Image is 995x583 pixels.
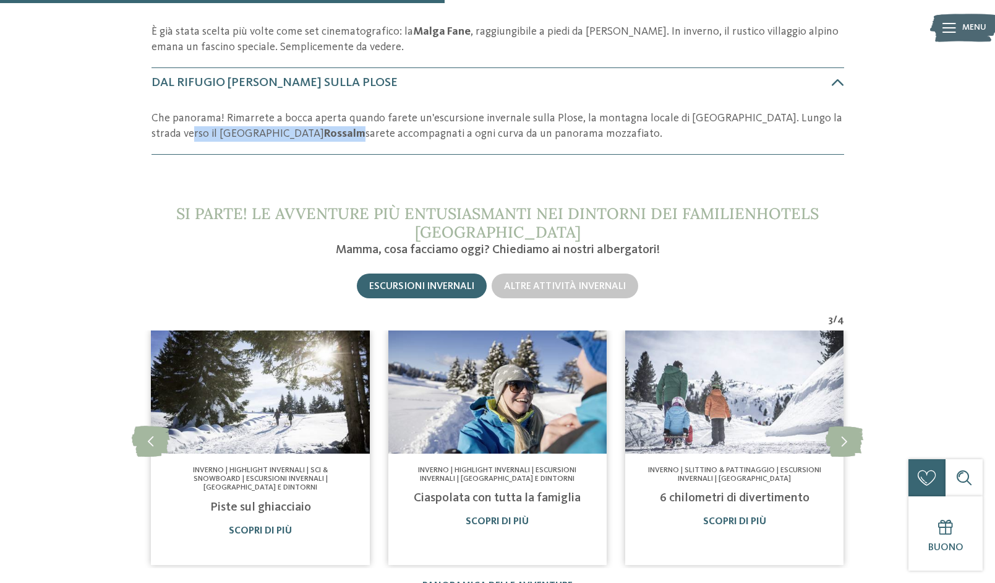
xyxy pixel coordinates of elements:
[703,517,766,527] a: Scopri di più
[625,330,843,454] img: Il fascino delle escursioni invernali in Valle Isarco
[210,501,311,514] a: Piste sul ghiacciaio
[414,492,581,504] a: Ciaspolata con tutta la famiglia
[837,313,844,327] span: 4
[413,26,471,37] strong: Malga Fane
[833,313,837,327] span: /
[151,330,369,454] img: Il fascino delle escursioni invernali in Valle Isarco
[504,282,626,291] span: Altre attività invernali
[369,282,474,291] span: Escursioni invernali
[176,204,819,242] span: Si parte! Le avventure più entusiasmanti nei dintorni dei Familienhotels [GEOGRAPHIC_DATA]
[418,467,576,483] span: Inverno | Highlight invernali | Escursioni invernali | [GEOGRAPHIC_DATA] e dintorni
[152,24,844,55] p: È già stata scelta più volte come set cinematografico: la , raggiungibile a piedi da [PERSON_NAME...
[152,77,398,89] span: Dal Rifugio [PERSON_NAME] sulla Plose
[660,492,809,504] a: 6 chilometri di divertimento
[388,330,607,454] img: Il fascino delle escursioni invernali in Valle Isarco
[648,467,821,483] span: Inverno | Slittino & pattinaggio | Escursioni invernali | [GEOGRAPHIC_DATA]
[336,244,660,256] span: Mamma, cosa facciamo oggi? Chiediamo ai nostri albergatori!
[908,496,983,571] a: Buono
[466,517,529,527] a: Scopri di più
[928,543,963,553] span: Buono
[829,313,833,327] span: 3
[193,467,328,492] span: Inverno | Highlight invernali | Sci & snowboard | Escursioni invernali | [GEOGRAPHIC_DATA] e dint...
[152,111,844,142] p: Che panorama! Rimarrete a bocca aperta quando farete un'escursione invernale sulla Plose, la mont...
[324,128,365,139] strong: Rossalm
[229,526,292,536] a: Scopri di più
